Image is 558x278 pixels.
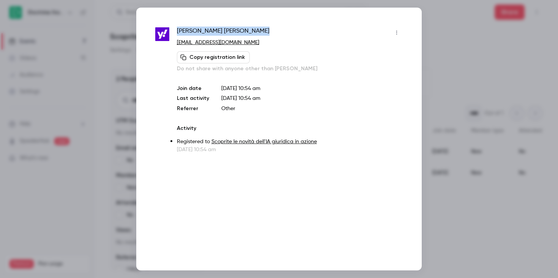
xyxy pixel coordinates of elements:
button: Copy registration link [177,51,250,63]
p: Activity [177,125,403,132]
p: Do not share with anyone other than [PERSON_NAME] [177,65,403,73]
p: Referrer [177,105,209,112]
p: Registered to [177,138,403,146]
p: [DATE] 10:54 am [221,85,403,92]
a: Scoprite le novità dell'IA giuridica in azione [211,139,317,144]
p: Other [221,105,403,112]
p: Join date [177,85,209,92]
img: yahoo.it [155,27,169,41]
p: Last activity [177,95,209,103]
span: [PERSON_NAME] [PERSON_NAME] [177,27,270,39]
span: [DATE] 10:54 am [221,96,260,101]
p: [DATE] 10:54 am [177,146,403,153]
a: [EMAIL_ADDRESS][DOMAIN_NAME] [177,40,259,45]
